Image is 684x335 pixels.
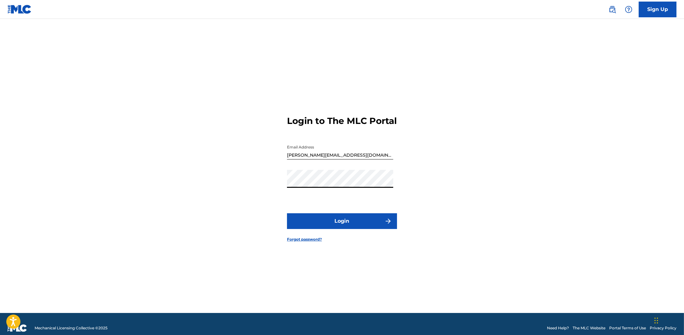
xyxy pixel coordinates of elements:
[625,6,632,13] img: help
[287,213,397,229] button: Login
[653,305,684,335] iframe: Chat Widget
[287,115,397,126] h3: Login to The MLC Portal
[35,325,108,331] span: Mechanical Licensing Collective © 2025
[609,6,616,13] img: search
[573,325,605,331] a: The MLC Website
[639,2,676,17] a: Sign Up
[8,5,32,14] img: MLC Logo
[650,325,676,331] a: Privacy Policy
[287,237,322,242] a: Forgot password?
[547,325,569,331] a: Need Help?
[609,325,646,331] a: Portal Terms of Use
[8,324,27,332] img: logo
[606,3,619,16] a: Public Search
[622,3,635,16] div: Help
[384,217,392,225] img: f7272a7cc735f4ea7f67.svg
[654,311,658,330] div: Drag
